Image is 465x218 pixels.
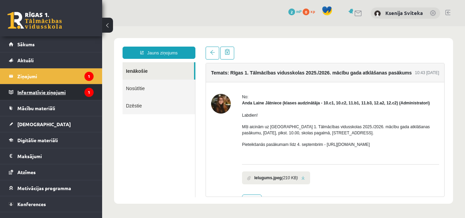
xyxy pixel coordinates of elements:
span: 2 [288,9,295,15]
h4: Temats: Rīgas 1. Tālmācības vidusskolas 2025./2026. mācību gada atklāšanas pasākums [109,44,310,49]
a: 2 mP [288,9,302,14]
a: Digitālie materiāli [9,132,94,148]
a: Dzēstie [20,71,93,88]
i: (210 KB) [180,149,196,155]
img: Ksenija Sviteka [374,10,381,17]
a: Rīgas 1. Tālmācības vidusskola [7,12,62,29]
a: Jauns ziņojums [20,20,93,33]
span: Digitālie materiāli [17,137,58,143]
legend: Maksājumi [17,148,94,164]
a: Sākums [9,36,94,52]
b: Ielugums.jpeg [152,149,180,155]
span: Sākums [17,41,35,47]
legend: Ziņojumi [17,68,94,84]
a: Ziņojumi1 [9,68,94,84]
span: Motivācijas programma [17,185,71,191]
div: No: [140,68,337,74]
a: Mācību materiāli [9,100,94,116]
span: Mācību materiāli [17,105,55,111]
p: Mīļi aicinām uz [GEOGRAPHIC_DATA] 1. Tālmācības vidusskolas 2025./2026. mācību gada atklāšanas pa... [140,98,337,110]
span: xp [310,9,315,14]
span: Konferences [17,201,46,207]
p: Pieteikšanās pasākumam līdz 4. septembrim - [URL][DOMAIN_NAME] [140,115,337,121]
a: Atzīmes [9,164,94,180]
a: Motivācijas programma [9,180,94,196]
span: mP [296,9,302,14]
span: Aktuāli [17,57,34,63]
a: 0 xp [303,9,318,14]
i: 1 [84,88,94,97]
span: Atzīmes [17,169,36,175]
a: Aktuāli [9,52,94,68]
a: Atbildēt [140,168,160,181]
a: Nosūtītie [20,53,93,71]
p: Labdien! [140,86,337,92]
a: Ksenija Sviteka [385,10,423,16]
a: [DEMOGRAPHIC_DATA] [9,116,94,132]
a: Maksājumi [9,148,94,164]
strong: Anda Laine Jātniece (klases audzinātāja - 10.c1, 10.c2, 11.b1, 11.b3, 12.a2, 12.c2) (Administratori) [140,74,328,79]
div: 10:43 [DATE] [313,44,337,50]
i: 1 [84,72,94,81]
a: Informatīvie ziņojumi1 [9,84,94,100]
a: Konferences [9,196,94,212]
a: Ienākošie [20,36,92,53]
span: [DEMOGRAPHIC_DATA] [17,121,71,127]
span: 0 [303,9,309,15]
img: Anda Laine Jātniece (klases audzinātāja - 10.c1, 10.c2, 11.b1, 11.b3, 12.a2, 12.c2) [109,68,129,87]
legend: Informatīvie ziņojumi [17,84,94,100]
